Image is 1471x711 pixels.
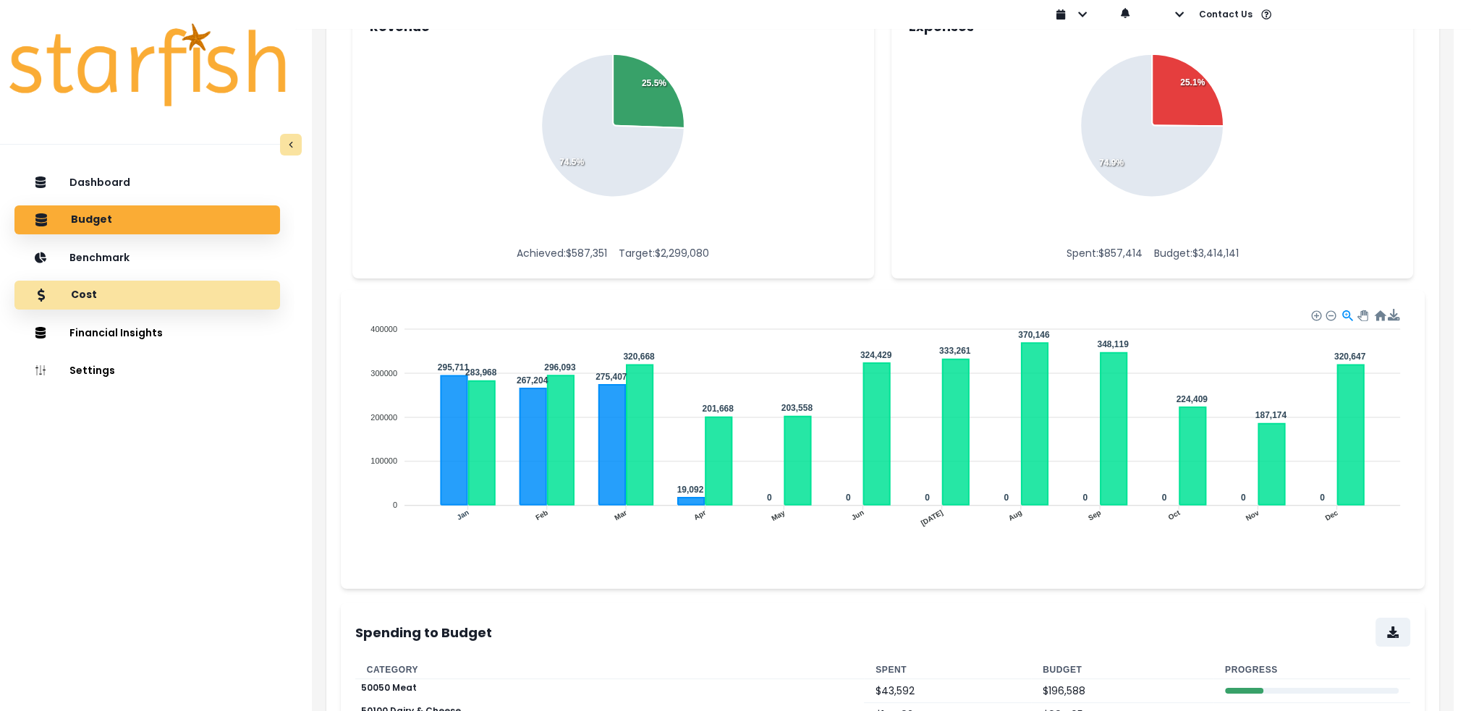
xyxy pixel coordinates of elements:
th: Spent [864,661,1031,679]
p: Dashboard [69,176,130,189]
tspan: Jun [849,508,865,521]
p: Achieved: $ 587,351 [517,246,607,261]
td: $ 196,588 [1031,679,1213,703]
p: Spending to Budget [355,623,492,642]
div: Zoom Out [1325,310,1335,320]
tspan: Nov [1244,508,1260,522]
tspan: Mar [613,508,628,521]
tspan: Jan [455,508,470,521]
tspan: Sep [1086,508,1101,522]
p: Budget: $ 3,414,141 [1153,246,1238,261]
td: $ 43,592 [864,679,1031,703]
tspan: 100000 [370,456,397,465]
p: Budget [71,213,112,226]
tspan: Apr [692,508,707,521]
div: Reset Zoom [1373,309,1385,321]
div: Panning [1357,310,1365,319]
button: Budget [14,205,280,234]
div: Menu [1387,309,1399,321]
tspan: Dec [1323,508,1339,522]
tspan: 0 [392,501,397,509]
button: Settings [14,356,280,385]
img: Download undefined [1387,309,1399,321]
tspan: Oct [1166,508,1182,521]
tspan: 400000 [370,325,397,333]
button: Cost [14,281,280,310]
p: 50050 Meat [361,683,417,693]
div: Zoom In [1310,310,1320,320]
p: Spent: $ 857,414 [1066,246,1142,261]
tspan: May [770,508,787,522]
th: Progress [1213,661,1410,679]
tspan: 300000 [370,369,397,378]
button: Benchmark [14,243,280,272]
button: Financial Insights [14,318,280,347]
p: Target: $ 2,299,080 [619,246,709,261]
p: Cost [71,289,97,302]
tspan: Feb [534,508,549,521]
tspan: [DATE] [919,508,944,527]
th: Budget [1031,661,1213,679]
div: Selection Zoom [1340,309,1352,321]
th: Category [355,661,864,679]
tspan: 200000 [370,412,397,421]
tspan: Aug [1006,508,1022,522]
button: Dashboard [14,168,280,197]
p: Benchmark [69,252,130,264]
